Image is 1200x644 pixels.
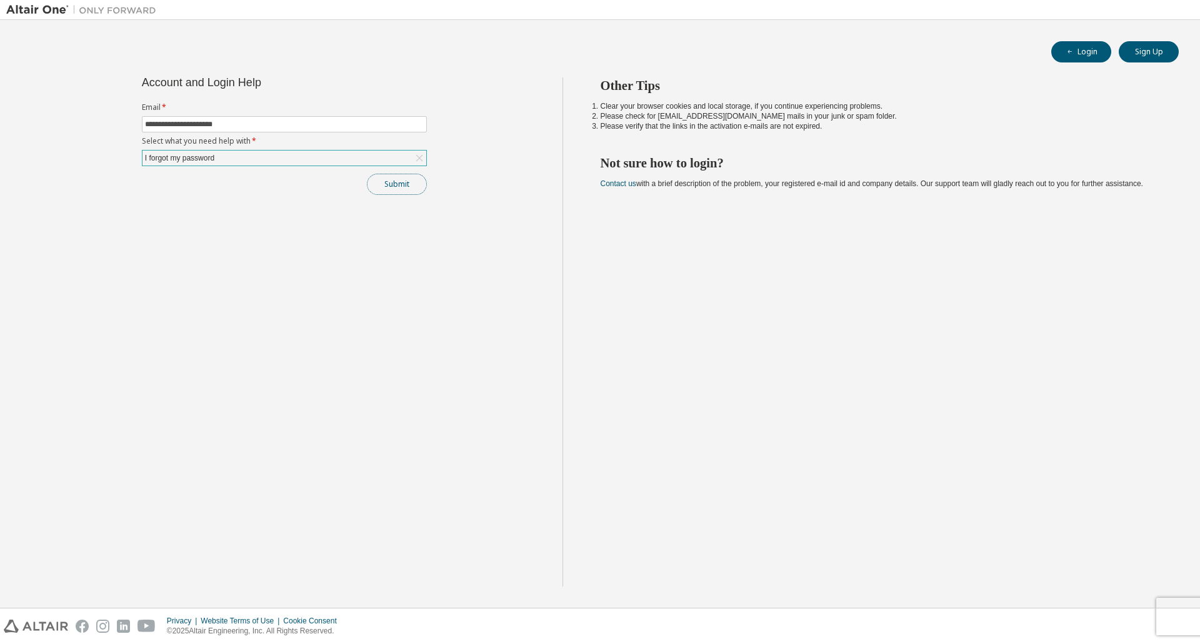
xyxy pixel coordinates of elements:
[76,620,89,633] img: facebook.svg
[117,620,130,633] img: linkedin.svg
[96,620,109,633] img: instagram.svg
[1119,41,1179,62] button: Sign Up
[6,4,162,16] img: Altair One
[1051,41,1111,62] button: Login
[137,620,156,633] img: youtube.svg
[601,111,1157,121] li: Please check for [EMAIL_ADDRESS][DOMAIN_NAME] mails in your junk or spam folder.
[142,136,427,146] label: Select what you need help with
[167,626,344,637] p: © 2025 Altair Engineering, Inc. All Rights Reserved.
[142,151,426,166] div: I forgot my password
[601,155,1157,171] h2: Not sure how to login?
[601,179,636,188] a: Contact us
[167,616,201,626] div: Privacy
[4,620,68,633] img: altair_logo.svg
[283,616,344,626] div: Cookie Consent
[601,179,1143,188] span: with a brief description of the problem, your registered e-mail id and company details. Our suppo...
[367,174,427,195] button: Submit
[601,77,1157,94] h2: Other Tips
[601,121,1157,131] li: Please verify that the links in the activation e-mails are not expired.
[601,101,1157,111] li: Clear your browser cookies and local storage, if you continue experiencing problems.
[201,616,283,626] div: Website Terms of Use
[142,77,370,87] div: Account and Login Help
[143,151,216,165] div: I forgot my password
[142,102,427,112] label: Email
